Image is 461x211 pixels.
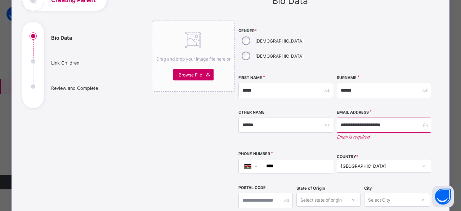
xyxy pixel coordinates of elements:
label: Other Name [238,110,265,115]
label: Phone Number [238,151,270,156]
label: Surname [337,75,357,80]
label: Email Address [337,110,369,115]
label: [DEMOGRAPHIC_DATA] [255,53,304,59]
label: Postal Code [238,185,266,190]
label: First Name [238,75,262,80]
div: Select City [368,193,390,207]
div: Drag and drop your image file here orBrowse File [152,21,235,92]
button: Open asap [432,186,454,207]
span: City [364,186,372,191]
div: [GEOGRAPHIC_DATA] [341,163,418,169]
span: COUNTRY [337,154,358,159]
div: Select state of origin [300,193,342,207]
span: Browse File [179,72,202,78]
span: Drag and drop your image file here or [156,56,230,62]
span: Gender [238,28,333,33]
label: [DEMOGRAPHIC_DATA] [255,38,304,44]
span: State of Origin [296,186,325,191]
em: Email is required [337,134,431,140]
